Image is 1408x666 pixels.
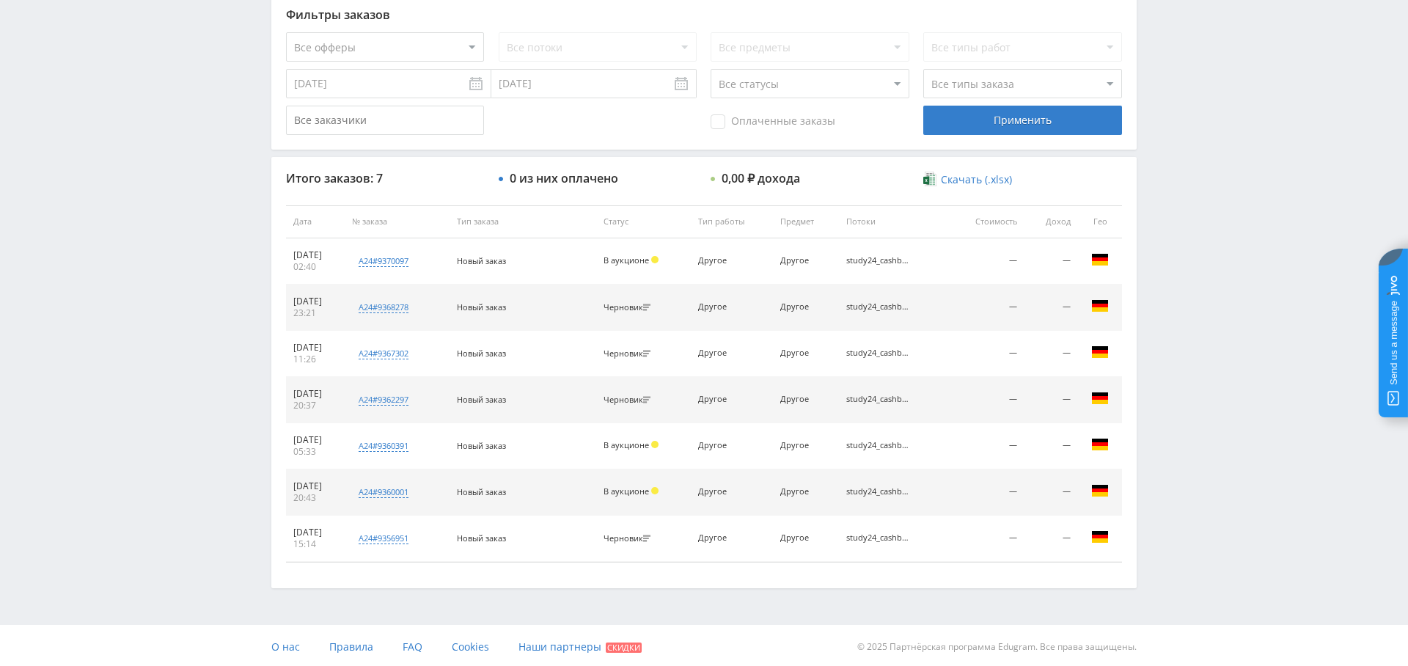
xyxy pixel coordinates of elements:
[651,441,659,448] span: Холд
[948,238,1024,285] td: —
[286,106,484,135] input: Все заказчики
[293,480,337,492] div: [DATE]
[359,486,408,498] div: a24#9360001
[698,256,764,266] div: Другое
[293,354,337,365] div: 11:26
[839,205,948,238] th: Потоки
[773,205,838,238] th: Предмет
[651,256,659,263] span: Холд
[293,342,337,354] div: [DATE]
[1091,436,1109,453] img: deu.png
[722,172,800,185] div: 0,00 ₽ дохода
[1091,528,1109,546] img: deu.png
[948,285,1024,331] td: —
[457,486,506,497] span: Новый заказ
[1091,389,1109,407] img: deu.png
[604,303,654,312] div: Черновик
[359,255,408,267] div: a24#9370097
[923,172,936,186] img: xlsx
[329,640,373,654] span: Правила
[271,640,300,654] span: О нас
[293,400,337,411] div: 20:37
[1024,331,1078,377] td: —
[780,302,831,312] div: Другое
[604,349,654,359] div: Черновик
[846,441,912,450] div: study24_cashback
[457,255,506,266] span: Новый заказ
[452,640,489,654] span: Cookies
[948,205,1024,238] th: Стоимость
[286,172,484,185] div: Итого заказов: 7
[698,487,764,497] div: Другое
[1024,285,1078,331] td: —
[698,348,764,358] div: Другое
[457,394,506,405] span: Новый заказ
[948,516,1024,562] td: —
[293,434,337,446] div: [DATE]
[359,394,408,406] div: a24#9362297
[450,205,596,238] th: Тип заказа
[846,395,912,404] div: study24_cashback
[359,440,408,452] div: a24#9360391
[923,172,1011,187] a: Скачать (.xlsx)
[604,534,654,544] div: Черновик
[286,8,1122,21] div: Фильтры заказов
[293,446,337,458] div: 05:33
[1091,297,1109,315] img: deu.png
[604,439,649,450] span: В аукционе
[293,527,337,538] div: [DATE]
[403,640,422,654] span: FAQ
[780,348,831,358] div: Другое
[846,533,912,543] div: study24_cashback
[359,301,408,313] div: a24#9368278
[846,487,912,497] div: study24_cashback
[604,395,654,405] div: Черновик
[651,487,659,494] span: Холд
[518,640,601,654] span: Наши партнеры
[293,261,337,273] div: 02:40
[846,256,912,266] div: study24_cashback
[457,533,506,544] span: Новый заказ
[1024,377,1078,423] td: —
[1024,516,1078,562] td: —
[1091,343,1109,361] img: deu.png
[780,441,831,450] div: Другое
[604,255,649,266] span: В аукционе
[345,205,450,238] th: № заказа
[698,533,764,543] div: Другое
[698,441,764,450] div: Другое
[293,296,337,307] div: [DATE]
[293,307,337,319] div: 23:21
[780,395,831,404] div: Другое
[846,348,912,358] div: study24_cashback
[691,205,773,238] th: Тип работы
[780,256,831,266] div: Другое
[698,395,764,404] div: Другое
[596,205,691,238] th: Статус
[923,106,1121,135] div: Применить
[1078,205,1122,238] th: Гео
[1024,423,1078,469] td: —
[359,533,408,544] div: a24#9356951
[359,348,408,359] div: a24#9367302
[457,440,506,451] span: Новый заказ
[457,301,506,312] span: Новый заказ
[293,538,337,550] div: 15:14
[846,302,912,312] div: study24_cashback
[293,249,337,261] div: [DATE]
[510,172,618,185] div: 0 из них оплачено
[948,423,1024,469] td: —
[711,114,835,129] span: Оплаченные заказы
[941,174,1012,186] span: Скачать (.xlsx)
[948,469,1024,516] td: —
[604,486,649,497] span: В аукционе
[698,302,764,312] div: Другое
[293,388,337,400] div: [DATE]
[1091,251,1109,268] img: deu.png
[1091,482,1109,499] img: deu.png
[780,533,831,543] div: Другое
[457,348,506,359] span: Новый заказ
[286,205,345,238] th: Дата
[948,377,1024,423] td: —
[780,487,831,497] div: Другое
